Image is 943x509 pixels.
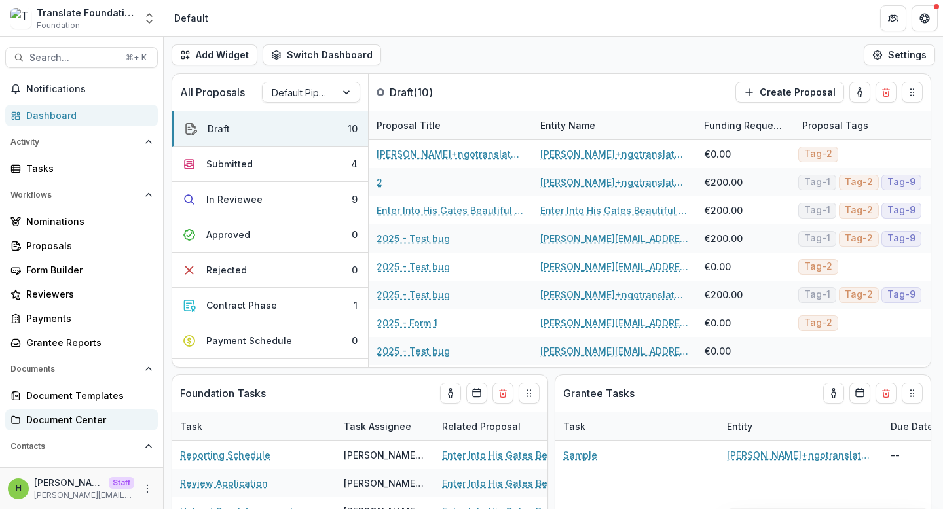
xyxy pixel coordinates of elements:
div: Task Assignee [336,412,434,440]
div: Dashboard [26,109,147,122]
p: Draft ( 10 ) [390,84,488,100]
button: Draft10 [172,111,368,147]
div: Proposals [26,239,147,253]
div: Related Proposal [434,412,598,440]
a: [PERSON_NAME][EMAIL_ADDRESS][DOMAIN_NAME] [540,344,688,358]
div: €200.00 [704,203,743,217]
a: Grantees [5,462,158,483]
a: Sample [563,448,597,462]
div: Translate Foundation Checks [37,6,135,20]
a: Enter Into His Gates Beautiful Gate with EIN no contact - 2025 - Form for Translation Public [442,448,590,462]
div: Form Builder [26,263,147,277]
a: [PERSON_NAME]+ngotranslatatetest NGO [540,147,688,161]
button: toggle-assigned-to-me [849,82,870,103]
div: Task [172,419,210,433]
a: Document Templates [5,385,158,406]
span: Tag-9 [887,233,915,244]
span: Contacts [10,442,139,451]
button: Open Activity [5,132,158,152]
div: Funding Requested [696,111,794,139]
p: [PERSON_NAME][EMAIL_ADDRESS][DOMAIN_NAME] [34,489,134,501]
a: Nominations [5,211,158,232]
span: Documents [10,364,139,374]
div: Entity [719,419,760,433]
span: Workflows [10,190,139,200]
a: Enter Into His Gates Beautiful Gate with EIN no contact - 2025 - Form for Translation Public [442,476,590,490]
button: toggle-assigned-to-me [823,383,844,404]
button: Search... [5,47,158,68]
a: Form Builder [5,259,158,281]
div: Submitted [206,157,253,171]
button: Open Documents [5,359,158,379]
button: Get Help [912,5,938,31]
button: toggle-assigned-to-me [440,383,461,404]
button: Contract Phase1 [172,288,368,323]
a: Document Center [5,409,158,430]
span: Tag-9 [887,177,915,188]
div: Document Templates [26,389,147,402]
a: Dashboard [5,105,158,126]
div: Task [555,412,719,440]
div: 4 [351,157,358,171]
div: 10 [348,122,358,135]
button: Create Proposal [735,82,844,103]
div: Default [174,11,208,25]
div: €0.00 [704,260,731,273]
button: Delete card [876,383,897,404]
div: Approved [206,228,250,241]
a: [PERSON_NAME][EMAIL_ADDRESS][DOMAIN_NAME] [540,260,688,273]
button: Calendar [466,383,487,404]
div: Task [555,419,593,433]
div: Task [172,412,336,440]
button: Open entity switcher [140,5,158,31]
div: €0.00 [704,344,731,358]
div: Grantee Reports [26,336,147,349]
div: 0 [352,263,358,277]
div: Funding Requested [696,118,794,132]
button: Open Workflows [5,184,158,205]
button: Drag [902,383,923,404]
div: [PERSON_NAME][EMAIL_ADDRESS][DOMAIN_NAME] [344,476,426,490]
a: Proposals [5,235,158,256]
span: Activity [10,137,139,147]
a: Tasks [5,158,158,179]
span: Tag-2 [845,289,873,300]
div: Himanshu [16,484,22,493]
a: 2025 - Test bug [377,288,450,302]
div: ⌘ + K [123,50,149,65]
button: Settings [864,44,935,65]
div: Draft [208,122,230,135]
div: In Reviewee [206,192,263,206]
div: Entity [719,412,883,440]
a: Reporting Schedule [180,448,270,462]
div: 1 [354,298,358,312]
button: Switch Dashboard [263,44,381,65]
div: 9 [352,192,358,206]
a: [PERSON_NAME]+ngotranslatatetest NGO [727,448,875,462]
nav: breadcrumb [169,9,213,27]
div: Grantees [26,466,147,480]
div: €0.00 [704,316,731,330]
div: €0.00 [704,147,731,161]
span: Search... [29,52,118,63]
button: Submitted4 [172,147,368,182]
a: [PERSON_NAME]+ngotranslatatetest NGO [540,288,688,302]
button: Drag [902,82,923,103]
a: Review Application [180,476,268,490]
span: Tag-1 [804,177,830,188]
div: Contract Phase [206,298,277,312]
button: Notifications [5,79,158,99]
button: In Reviewee9 [172,182,368,217]
span: Tag-1 [804,289,830,300]
p: Foundation Tasks [180,385,266,401]
a: Grantee Reports [5,332,158,353]
span: Tag-2 [845,205,873,216]
div: [PERSON_NAME][EMAIL_ADDRESS][DOMAIN_NAME] [344,448,426,462]
div: Proposal Title [369,118,449,132]
div: Entity Name [532,111,696,139]
div: Document Center [26,413,147,427]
